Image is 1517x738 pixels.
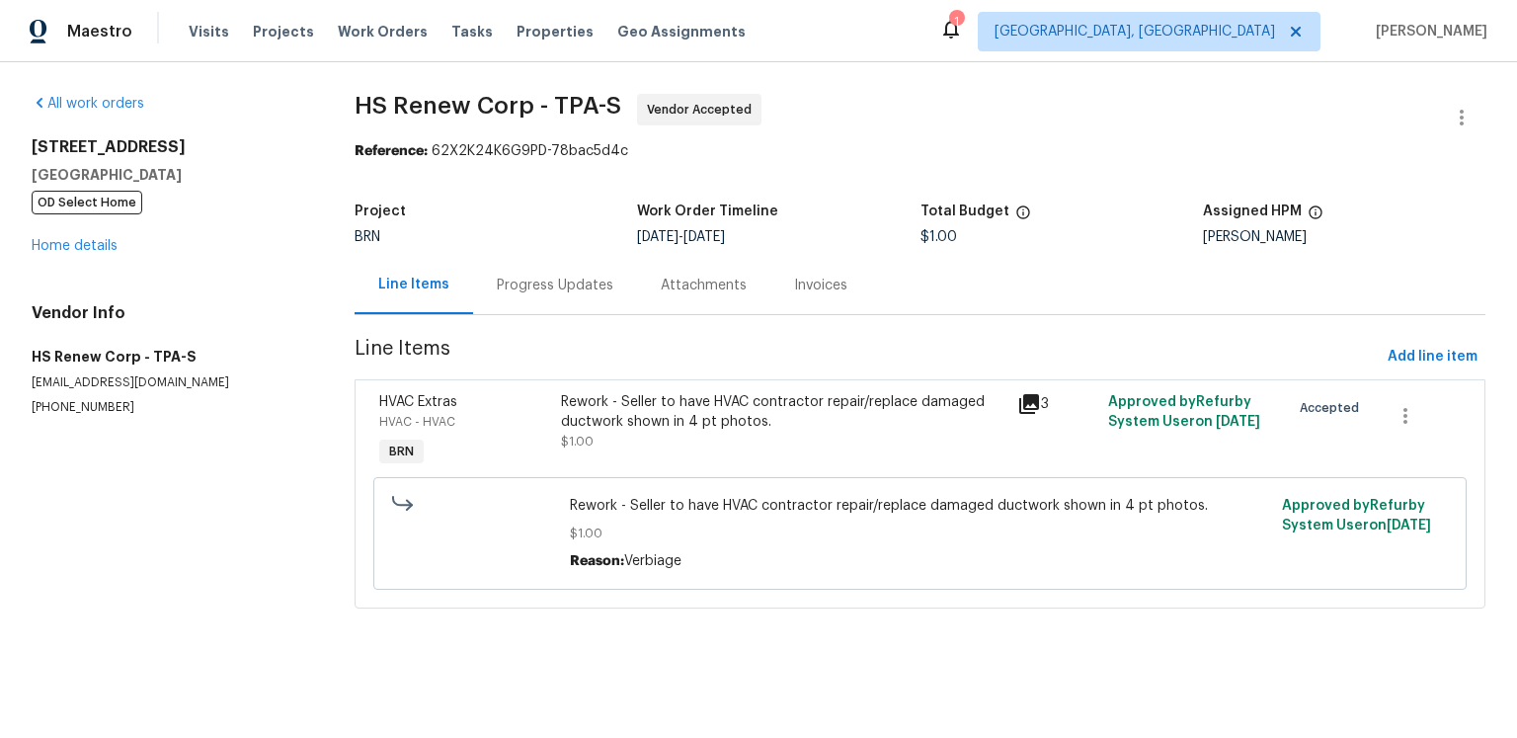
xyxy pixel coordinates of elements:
span: OD Select Home [32,191,142,214]
span: Vendor Accepted [647,100,759,120]
span: BRN [381,442,422,461]
span: [PERSON_NAME] [1368,22,1487,41]
span: $1.00 [561,436,594,448]
div: 1 [949,12,963,32]
span: Reason: [570,554,624,568]
h5: Assigned HPM [1203,205,1302,218]
div: Progress Updates [497,276,613,295]
div: 62X2K24K6G9PD-78bac5d4c [355,141,1485,161]
span: Rework - Seller to have HVAC contractor repair/replace damaged ductwork shown in 4 pt photos. [570,496,1270,516]
span: HVAC - HVAC [379,416,455,428]
div: Attachments [661,276,747,295]
span: $1.00 [920,230,957,244]
div: 3 [1017,392,1096,416]
h5: HS Renew Corp - TPA-S [32,347,307,367]
span: HVAC Extras [379,395,457,409]
div: Line Items [378,275,449,294]
h5: Project [355,205,406,218]
div: Rework - Seller to have HVAC contractor repair/replace damaged ductwork shown in 4 pt photos. [561,392,1004,432]
span: [DATE] [637,230,679,244]
b: Reference: [355,144,428,158]
h5: Work Order Timeline [637,205,778,218]
span: BRN [355,230,380,244]
h2: [STREET_ADDRESS] [32,137,307,157]
span: [GEOGRAPHIC_DATA], [GEOGRAPHIC_DATA] [995,22,1275,41]
h5: [GEOGRAPHIC_DATA] [32,165,307,185]
button: Add line item [1380,339,1485,375]
span: [DATE] [1387,519,1431,533]
span: Add line item [1388,345,1477,369]
span: The total cost of line items that have been proposed by Opendoor. This sum includes line items th... [1015,205,1031,230]
p: [EMAIL_ADDRESS][DOMAIN_NAME] [32,374,307,391]
span: Tasks [451,25,493,39]
span: The hpm assigned to this work order. [1308,205,1323,230]
a: All work orders [32,97,144,111]
span: [DATE] [683,230,725,244]
span: Projects [253,22,314,41]
span: Properties [517,22,594,41]
span: Visits [189,22,229,41]
span: - [637,230,725,244]
span: Geo Assignments [617,22,746,41]
span: Line Items [355,339,1380,375]
span: HS Renew Corp - TPA-S [355,94,621,118]
span: Maestro [67,22,132,41]
span: $1.00 [570,524,1270,543]
a: Home details [32,239,118,253]
h5: Total Budget [920,205,1009,218]
span: Work Orders [338,22,428,41]
div: [PERSON_NAME] [1203,230,1485,244]
span: Accepted [1300,398,1367,418]
h4: Vendor Info [32,303,307,323]
span: [DATE] [1216,415,1260,429]
span: Approved by Refurby System User on [1282,499,1431,533]
span: Approved by Refurby System User on [1108,395,1260,429]
div: Invoices [794,276,847,295]
span: Verbiage [624,554,681,568]
p: [PHONE_NUMBER] [32,399,307,416]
